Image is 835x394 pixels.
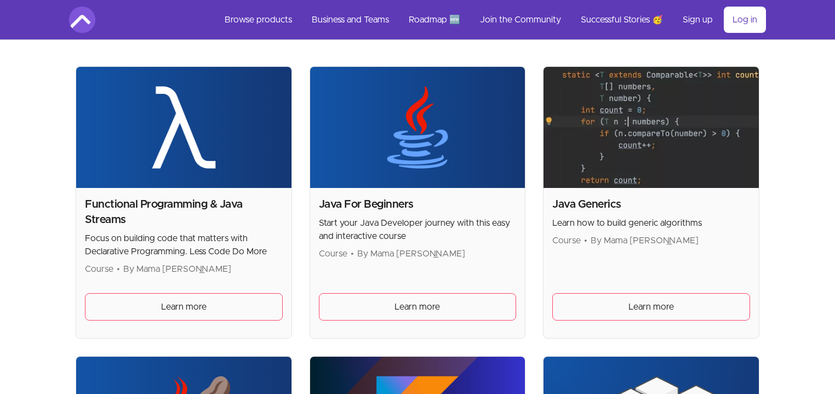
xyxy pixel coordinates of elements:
[552,293,750,321] a: Learn more
[69,7,95,33] img: Amigoscode logo
[628,300,674,313] span: Learn more
[319,249,347,258] span: Course
[552,236,581,245] span: Course
[357,249,465,258] span: By Mama [PERSON_NAME]
[123,265,231,273] span: By Mama [PERSON_NAME]
[674,7,722,33] a: Sign up
[584,236,587,245] span: •
[76,67,291,188] img: Product image for Functional Programming & Java Streams
[394,300,440,313] span: Learn more
[216,7,766,33] nav: Main
[310,67,525,188] img: Product image for Java For Beginners
[85,293,283,321] a: Learn more
[85,197,283,227] h2: Functional Programming & Java Streams
[351,249,354,258] span: •
[161,300,207,313] span: Learn more
[85,232,283,258] p: Focus on building code that matters with Declarative Programming. Less Code Do More
[319,197,517,212] h2: Java For Beginners
[591,236,699,245] span: By Mama [PERSON_NAME]
[552,197,750,212] h2: Java Generics
[400,7,469,33] a: Roadmap 🆕
[117,265,120,273] span: •
[319,293,517,321] a: Learn more
[319,216,517,243] p: Start your Java Developer journey with this easy and interactive course
[303,7,398,33] a: Business and Teams
[572,7,672,33] a: Successful Stories 🥳
[724,7,766,33] a: Log in
[552,216,750,230] p: Learn how to build generic algorithms
[216,7,301,33] a: Browse products
[471,7,570,33] a: Join the Community
[85,265,113,273] span: Course
[544,67,759,188] img: Product image for Java Generics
